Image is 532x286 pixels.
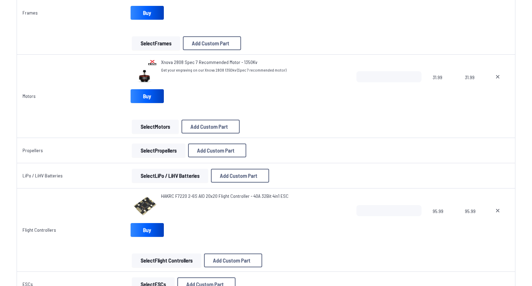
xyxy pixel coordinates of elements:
[132,169,208,183] button: SelectLiPo / LiHV Batteries
[465,71,478,104] span: 31.99
[161,193,289,199] span: HAKRC F7220 2-6S AIO 20x20 Flight Controller - 40A 32Bit 4in1 ESC
[131,223,164,237] a: Buy
[132,144,185,157] button: SelectPropellers
[132,36,180,50] button: SelectFrames
[131,144,187,157] a: SelectPropellers
[204,253,262,267] button: Add Custom Part
[192,40,229,46] span: Add Custom Part
[183,36,241,50] button: Add Custom Part
[23,227,56,233] a: Flight Controllers
[161,67,286,73] span: Get your engraving on our Xnova 2808 1350kv (Spec 7 recommended motor)
[433,71,454,104] span: 31.99
[132,120,179,133] button: SelectMotors
[213,258,250,263] span: Add Custom Part
[132,253,201,267] button: SelectFlight Controllers
[131,6,164,20] a: Buy
[131,253,203,267] a: SelectFlight Controllers
[161,59,257,65] span: Xnova 2808 Spec 7 Recommended Motor - 1350Kv
[433,205,454,238] span: 95.99
[131,36,181,50] a: SelectFrames
[161,193,289,200] a: HAKRC F7220 2-6S AIO 20x20 Flight Controller - 40A 32Bit 4in1 ESC
[23,147,43,153] a: Propellers
[23,10,38,16] a: Frames
[131,89,164,103] a: Buy
[211,169,269,183] button: Add Custom Part
[220,173,257,178] span: Add Custom Part
[131,120,180,133] a: SelectMotors
[131,169,210,183] a: SelectLiPo / LiHV Batteries
[197,148,234,153] span: Add Custom Part
[161,59,286,66] a: Xnova 2808 Spec 7 Recommended Motor - 1350Kv
[465,205,478,238] span: 95.99
[190,124,228,129] span: Add Custom Part
[188,144,246,157] button: Add Custom Part
[181,120,240,133] button: Add Custom Part
[23,93,36,99] a: Motors
[131,59,158,86] img: image
[131,193,158,220] img: image
[23,173,63,178] a: LiPo / LiHV Batteries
